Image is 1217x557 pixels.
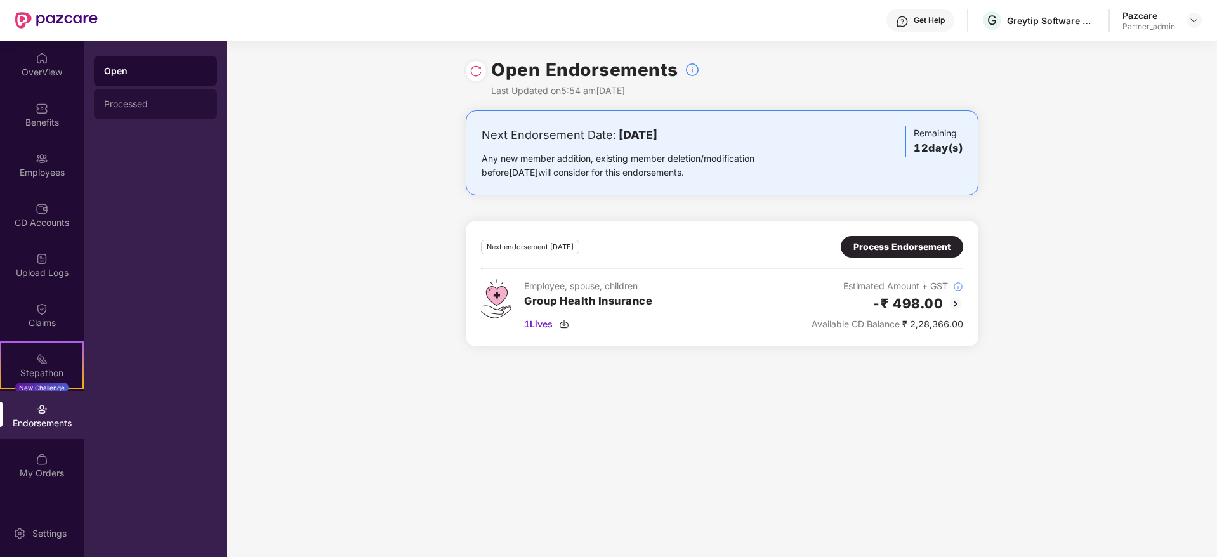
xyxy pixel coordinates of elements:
[491,84,700,98] div: Last Updated on 5:54 am[DATE]
[104,65,207,77] div: Open
[15,12,98,29] img: New Pazcare Logo
[559,319,569,329] img: svg+xml;base64,PHN2ZyBpZD0iRG93bmxvYWQtMzJ4MzIiIHhtbG5zPSJodHRwOi8vd3d3LnczLm9yZy8yMDAwL3N2ZyIgd2...
[491,56,678,84] h1: Open Endorsements
[948,296,963,311] img: svg+xml;base64,PHN2ZyBpZD0iQmFjay0yMHgyMCIgeG1sbnM9Imh0dHA6Ly93d3cudzMub3JnLzIwMDAvc3ZnIiB3aWR0aD...
[812,279,963,293] div: Estimated Amount + GST
[470,65,482,77] img: svg+xml;base64,PHN2ZyBpZD0iUmVsb2FkLTMyeDMyIiB4bWxucz0iaHR0cDovL3d3dy53My5vcmcvMjAwMC9zdmciIHdpZH...
[482,152,794,180] div: Any new member addition, existing member deletion/modification before [DATE] will consider for th...
[36,252,48,265] img: svg+xml;base64,PHN2ZyBpZD0iVXBsb2FkX0xvZ3MiIGRhdGEtbmFtZT0iVXBsb2FkIExvZ3MiIHhtbG5zPSJodHRwOi8vd3...
[1,367,82,379] div: Stepathon
[619,128,657,141] b: [DATE]
[896,15,909,28] img: svg+xml;base64,PHN2ZyBpZD0iSGVscC0zMngzMiIgeG1sbnM9Imh0dHA6Ly93d3cudzMub3JnLzIwMDAvc3ZnIiB3aWR0aD...
[872,293,944,314] h2: -₹ 498.00
[29,527,70,540] div: Settings
[524,317,553,331] span: 1 Lives
[481,240,579,254] div: Next endorsement [DATE]
[524,279,652,293] div: Employee, spouse, children
[914,140,963,157] h3: 12 day(s)
[15,383,69,393] div: New Challenge
[36,102,48,115] img: svg+xml;base64,PHN2ZyBpZD0iQmVuZWZpdHMiIHhtbG5zPSJodHRwOi8vd3d3LnczLm9yZy8yMDAwL3N2ZyIgd2lkdGg9Ij...
[812,317,963,331] div: ₹ 2,28,366.00
[481,279,511,318] img: svg+xml;base64,PHN2ZyB4bWxucz0iaHR0cDovL3d3dy53My5vcmcvMjAwMC9zdmciIHdpZHRoPSI0Ny43MTQiIGhlaWdodD...
[812,318,900,329] span: Available CD Balance
[953,282,963,292] img: svg+xml;base64,PHN2ZyBpZD0iSW5mb18tXzMyeDMyIiBkYXRhLW5hbWU9IkluZm8gLSAzMngzMiIgeG1sbnM9Imh0dHA6Ly...
[36,303,48,315] img: svg+xml;base64,PHN2ZyBpZD0iQ2xhaW0iIHhtbG5zPSJodHRwOi8vd3d3LnczLm9yZy8yMDAwL3N2ZyIgd2lkdGg9IjIwIi...
[36,353,48,365] img: svg+xml;base64,PHN2ZyB4bWxucz0iaHR0cDovL3d3dy53My5vcmcvMjAwMC9zdmciIHdpZHRoPSIyMSIgaGVpZ2h0PSIyMC...
[36,403,48,416] img: svg+xml;base64,PHN2ZyBpZD0iRW5kb3JzZW1lbnRzIiB4bWxucz0iaHR0cDovL3d3dy53My5vcmcvMjAwMC9zdmciIHdpZH...
[104,99,207,109] div: Processed
[482,126,794,144] div: Next Endorsement Date:
[685,62,700,77] img: svg+xml;base64,PHN2ZyBpZD0iSW5mb18tXzMyeDMyIiBkYXRhLW5hbWU9IkluZm8gLSAzMngzMiIgeG1sbnM9Imh0dHA6Ly...
[987,13,997,28] span: G
[1189,15,1199,25] img: svg+xml;base64,PHN2ZyBpZD0iRHJvcGRvd24tMzJ4MzIiIHhtbG5zPSJodHRwOi8vd3d3LnczLm9yZy8yMDAwL3N2ZyIgd2...
[36,453,48,466] img: svg+xml;base64,PHN2ZyBpZD0iTXlfT3JkZXJzIiBkYXRhLW5hbWU9Ik15IE9yZGVycyIgeG1sbnM9Imh0dHA6Ly93d3cudz...
[853,240,951,254] div: Process Endorsement
[914,15,945,25] div: Get Help
[524,293,652,310] h3: Group Health Insurance
[13,527,26,540] img: svg+xml;base64,PHN2ZyBpZD0iU2V0dGluZy0yMHgyMCIgeG1sbnM9Imh0dHA6Ly93d3cudzMub3JnLzIwMDAvc3ZnIiB3aW...
[36,152,48,165] img: svg+xml;base64,PHN2ZyBpZD0iRW1wbG95ZWVzIiB4bWxucz0iaHR0cDovL3d3dy53My5vcmcvMjAwMC9zdmciIHdpZHRoPS...
[1122,10,1175,22] div: Pazcare
[36,52,48,65] img: svg+xml;base64,PHN2ZyBpZD0iSG9tZSIgeG1sbnM9Imh0dHA6Ly93d3cudzMub3JnLzIwMDAvc3ZnIiB3aWR0aD0iMjAiIG...
[905,126,963,157] div: Remaining
[1007,15,1096,27] div: Greytip Software Private Limited
[1122,22,1175,32] div: Partner_admin
[36,202,48,215] img: svg+xml;base64,PHN2ZyBpZD0iQ0RfQWNjb3VudHMiIGRhdGEtbmFtZT0iQ0QgQWNjb3VudHMiIHhtbG5zPSJodHRwOi8vd3...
